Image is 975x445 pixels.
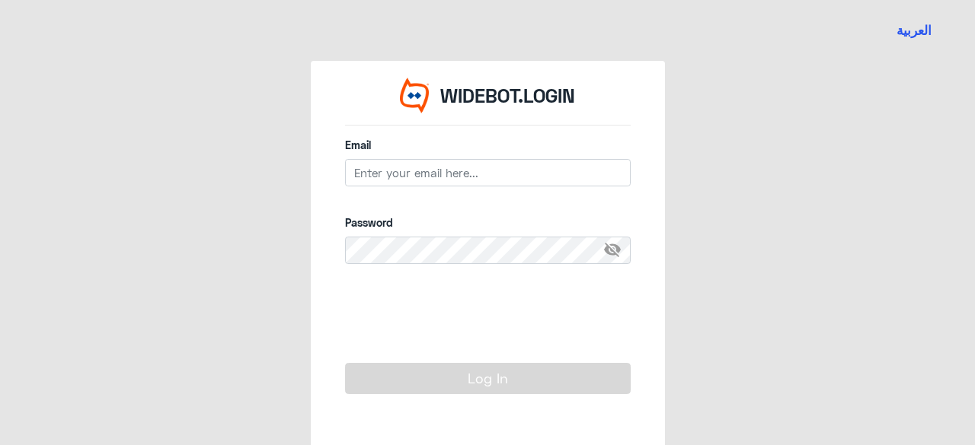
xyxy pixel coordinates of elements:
label: Email [345,137,631,153]
p: WIDEBOT.LOGIN [440,81,575,110]
span: visibility_off [603,237,631,264]
button: Log In [345,363,631,393]
label: Password [345,215,631,230]
iframe: reCAPTCHA [345,292,577,351]
img: Widebot Logo [400,78,429,113]
input: Enter your email here... [345,159,631,186]
button: العربية [897,21,932,40]
a: SWITCHLANG [887,11,941,49]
